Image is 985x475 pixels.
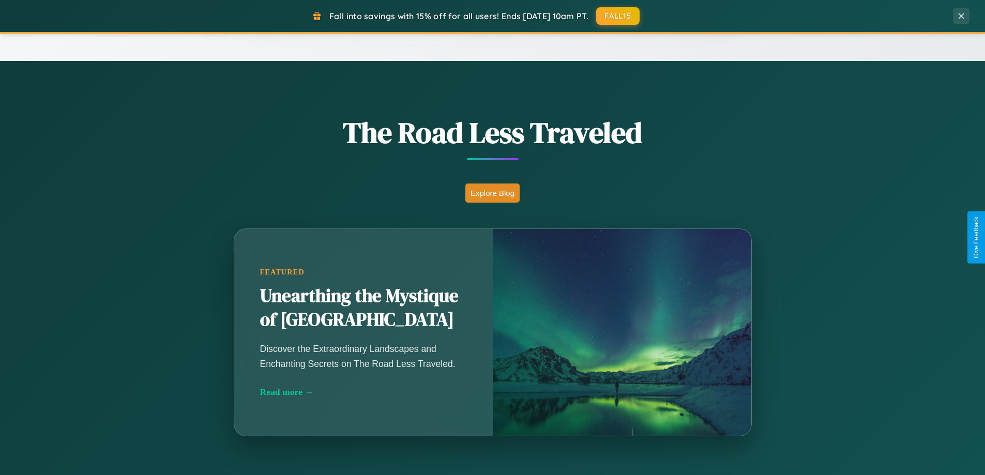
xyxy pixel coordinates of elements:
div: Featured [260,268,467,277]
p: Discover the Extraordinary Landscapes and Enchanting Secrets on The Road Less Traveled. [260,342,467,371]
div: Read more → [260,387,467,397]
span: Fall into savings with 15% off for all users! Ends [DATE] 10am PT. [329,11,588,21]
h2: Unearthing the Mystique of [GEOGRAPHIC_DATA] [260,284,467,332]
button: Explore Blog [465,183,520,203]
div: Give Feedback [973,217,980,258]
button: FALL15 [596,7,640,25]
h1: The Road Less Traveled [183,113,803,152]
